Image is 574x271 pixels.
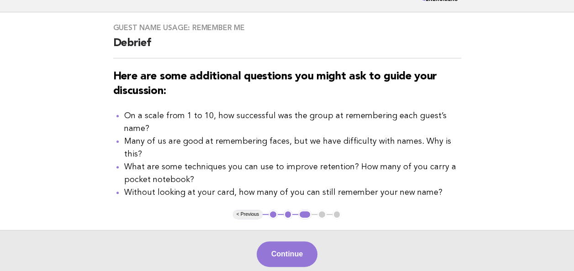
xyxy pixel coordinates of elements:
button: 3 [298,210,311,219]
button: < Previous [233,210,263,219]
li: Many of us are good at remembering faces, but we have difficulty with names. Why is this? [124,135,461,161]
h2: Debrief [113,36,461,58]
strong: Here are some additional questions you might ask to guide your discussion: [113,71,437,97]
h3: Guest name usage: Remember me [113,23,461,32]
li: On a scale from 1 to 10, how successful was the group at remembering each guest’s name? [124,109,461,135]
button: 1 [269,210,278,219]
li: Without looking at your card, how many of you can still remember your new name? [124,186,461,199]
button: 2 [284,210,293,219]
button: Continue [257,241,317,267]
li: What are some techniques you can use to improve retention? How many of you carry a pocket notebook? [124,161,461,186]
